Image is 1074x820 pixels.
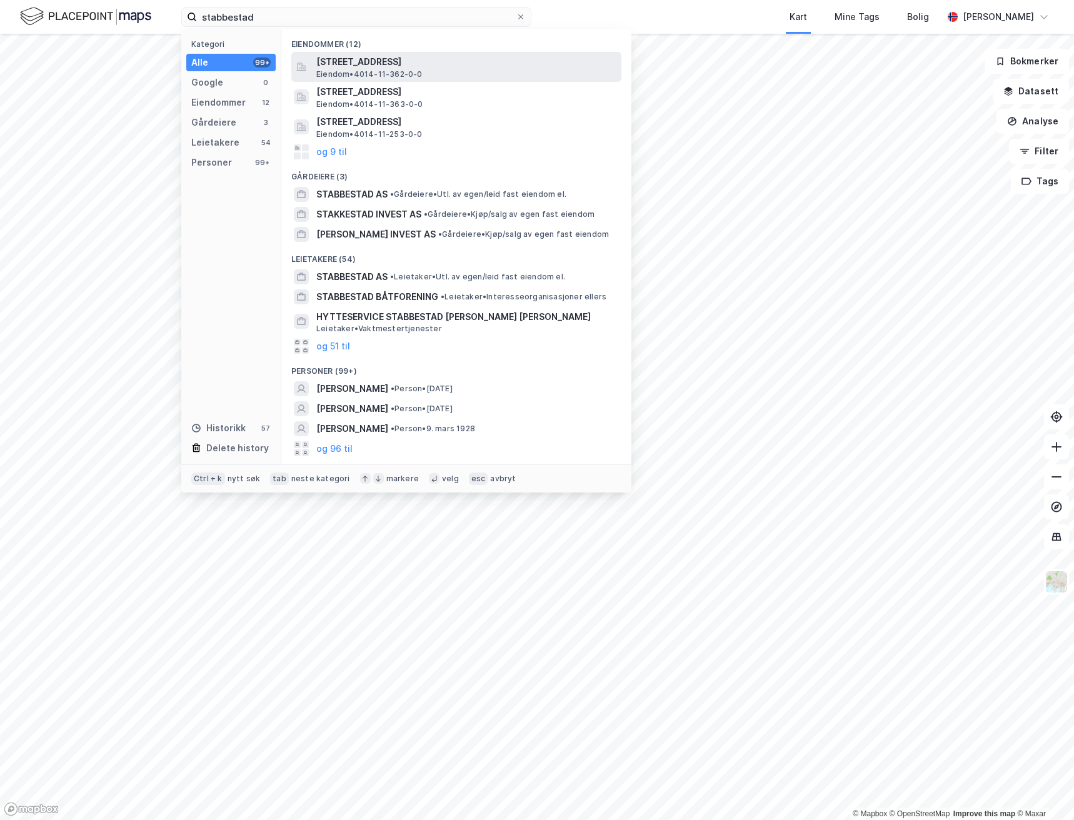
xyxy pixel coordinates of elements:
[996,109,1069,134] button: Analyse
[316,54,616,69] span: [STREET_ADDRESS]
[490,474,516,484] div: avbryt
[228,474,261,484] div: nytt søk
[316,309,616,324] span: HYTTESERVICE STABBESTAD [PERSON_NAME] [PERSON_NAME]
[281,356,631,379] div: Personer (99+)
[835,9,880,24] div: Mine Tags
[1045,570,1068,594] img: Z
[316,381,388,396] span: [PERSON_NAME]
[316,227,436,242] span: [PERSON_NAME] INVEST AS
[20,6,151,27] img: logo.f888ab2527a4732fd821a326f86c7f29.svg
[438,229,609,239] span: Gårdeiere • Kjøp/salg av egen fast eiendom
[993,79,1069,104] button: Datasett
[206,441,269,456] div: Delete history
[790,9,807,24] div: Kart
[424,209,595,219] span: Gårdeiere • Kjøp/salg av egen fast eiendom
[963,9,1034,24] div: [PERSON_NAME]
[391,384,453,394] span: Person • [DATE]
[191,55,208,70] div: Alle
[316,207,421,222] span: STAKKESTAD INVEST AS
[316,324,442,334] span: Leietaker • Vaktmestertjenester
[191,115,236,130] div: Gårdeiere
[261,77,271,87] div: 0
[281,29,631,52] div: Eiendommer (12)
[191,472,225,485] div: Ctrl + k
[1009,139,1069,164] button: Filter
[1011,169,1069,194] button: Tags
[438,229,442,239] span: •
[441,292,444,301] span: •
[1011,760,1074,820] div: Kontrollprogram for chat
[391,404,394,413] span: •
[316,129,423,139] span: Eiendom • 4014-11-253-0-0
[424,209,428,219] span: •
[1011,760,1074,820] iframe: Chat Widget
[390,272,394,281] span: •
[469,472,488,485] div: esc
[386,474,419,484] div: markere
[281,244,631,267] div: Leietakere (54)
[191,75,223,90] div: Google
[261,117,271,127] div: 3
[390,189,566,199] span: Gårdeiere • Utl. av egen/leid fast eiendom el.
[316,144,347,159] button: og 9 til
[390,272,565,282] span: Leietaker • Utl. av egen/leid fast eiendom el.
[316,84,616,99] span: [STREET_ADDRESS]
[261,423,271,433] div: 57
[191,39,276,49] div: Kategori
[261,137,271,147] div: 54
[191,135,239,150] div: Leietakere
[316,114,616,129] span: [STREET_ADDRESS]
[316,421,388,436] span: [PERSON_NAME]
[316,99,423,109] span: Eiendom • 4014-11-363-0-0
[270,472,289,485] div: tab
[907,9,929,24] div: Bolig
[191,155,232,170] div: Personer
[316,187,388,202] span: STABBESTAD AS
[253,157,271,167] div: 99+
[291,474,350,484] div: neste kategori
[316,339,350,354] button: og 51 til
[253,57,271,67] div: 99+
[316,269,388,284] span: STABBESTAD AS
[391,424,394,433] span: •
[261,97,271,107] div: 12
[442,474,459,484] div: velg
[391,384,394,393] span: •
[4,802,59,816] a: Mapbox homepage
[985,49,1069,74] button: Bokmerker
[191,421,246,436] div: Historikk
[390,189,394,199] span: •
[953,809,1015,818] a: Improve this map
[391,424,475,434] span: Person • 9. mars 1928
[197,7,516,26] input: Søk på adresse, matrikkel, gårdeiere, leietakere eller personer
[281,162,631,184] div: Gårdeiere (3)
[191,95,246,110] div: Eiendommer
[391,404,453,414] span: Person • [DATE]
[316,441,353,456] button: og 96 til
[441,292,606,302] span: Leietaker • Interesseorganisasjoner ellers
[316,401,388,416] span: [PERSON_NAME]
[853,809,887,818] a: Mapbox
[316,69,423,79] span: Eiendom • 4014-11-362-0-0
[316,289,438,304] span: STABBESTAD BÅTFORENING
[890,809,950,818] a: OpenStreetMap
[281,459,631,481] div: Historikk (57)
